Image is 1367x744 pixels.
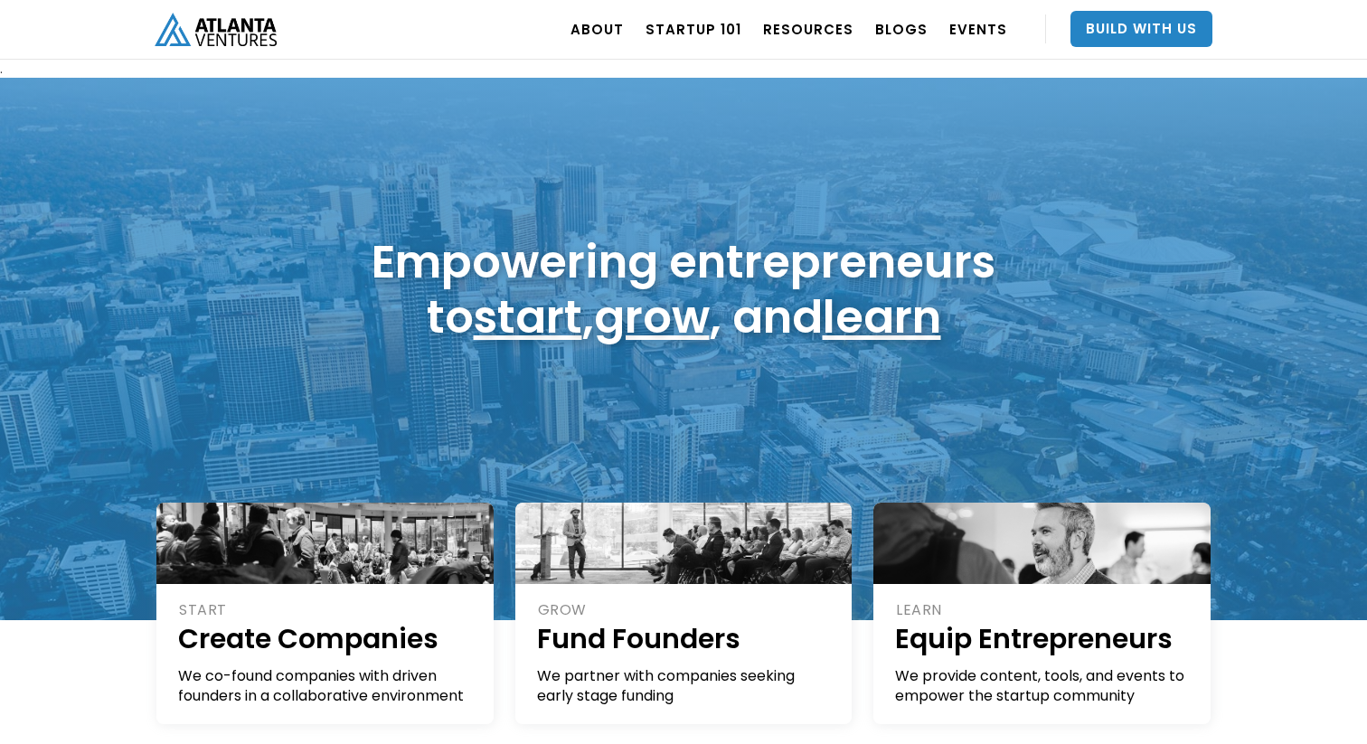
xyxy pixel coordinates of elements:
a: start [474,285,582,349]
a: ABOUT [570,4,624,54]
h1: Fund Founders [537,620,833,657]
a: BLOGS [875,4,928,54]
div: We provide content, tools, and events to empower the startup community [895,666,1191,706]
div: GROW [538,600,833,620]
div: We co-found companies with driven founders in a collaborative environment [178,666,474,706]
h1: Create Companies [178,620,474,657]
div: LEARN [896,600,1191,620]
a: GROWFund FoundersWe partner with companies seeking early stage funding [515,503,853,724]
a: Build With Us [1070,11,1212,47]
a: RESOURCES [763,4,853,54]
div: START [179,600,474,620]
a: STARTCreate CompaniesWe co-found companies with driven founders in a collaborative environment [156,503,494,724]
h1: Equip Entrepreneurs [895,620,1191,657]
a: LEARNEquip EntrepreneursWe provide content, tools, and events to empower the startup community [873,503,1211,724]
a: Startup 101 [646,4,741,54]
a: EVENTS [949,4,1007,54]
div: We partner with companies seeking early stage funding [537,666,833,706]
a: learn [823,285,941,349]
h1: Empowering entrepreneurs to , , and [372,234,995,344]
a: grow [594,285,710,349]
